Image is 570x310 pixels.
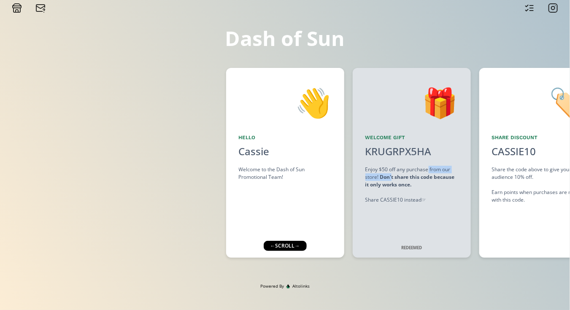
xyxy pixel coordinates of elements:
[239,81,332,124] div: 👋
[286,284,290,288] img: favicon-32x32.png
[492,144,536,159] div: CASSIE10
[365,166,458,204] div: Enjoy $50 off any purchase from our store! Share CASSIE10 instead ☞
[365,173,455,188] strong: Don't share this code because it only works once.
[365,81,458,124] div: 🎁
[365,134,458,141] div: Welcome Gift
[225,20,345,57] a: Dash of Sun
[239,134,332,141] div: Hello
[239,166,332,181] div: Welcome to the Dash of Sun Promotional Team!
[263,241,306,251] div: ← scroll →
[401,245,422,251] strong: REDEEMED
[360,144,437,159] div: KRUGRPX5HA
[239,144,332,159] div: Cassie
[260,283,284,289] span: Powered By
[292,283,310,289] span: Altolinks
